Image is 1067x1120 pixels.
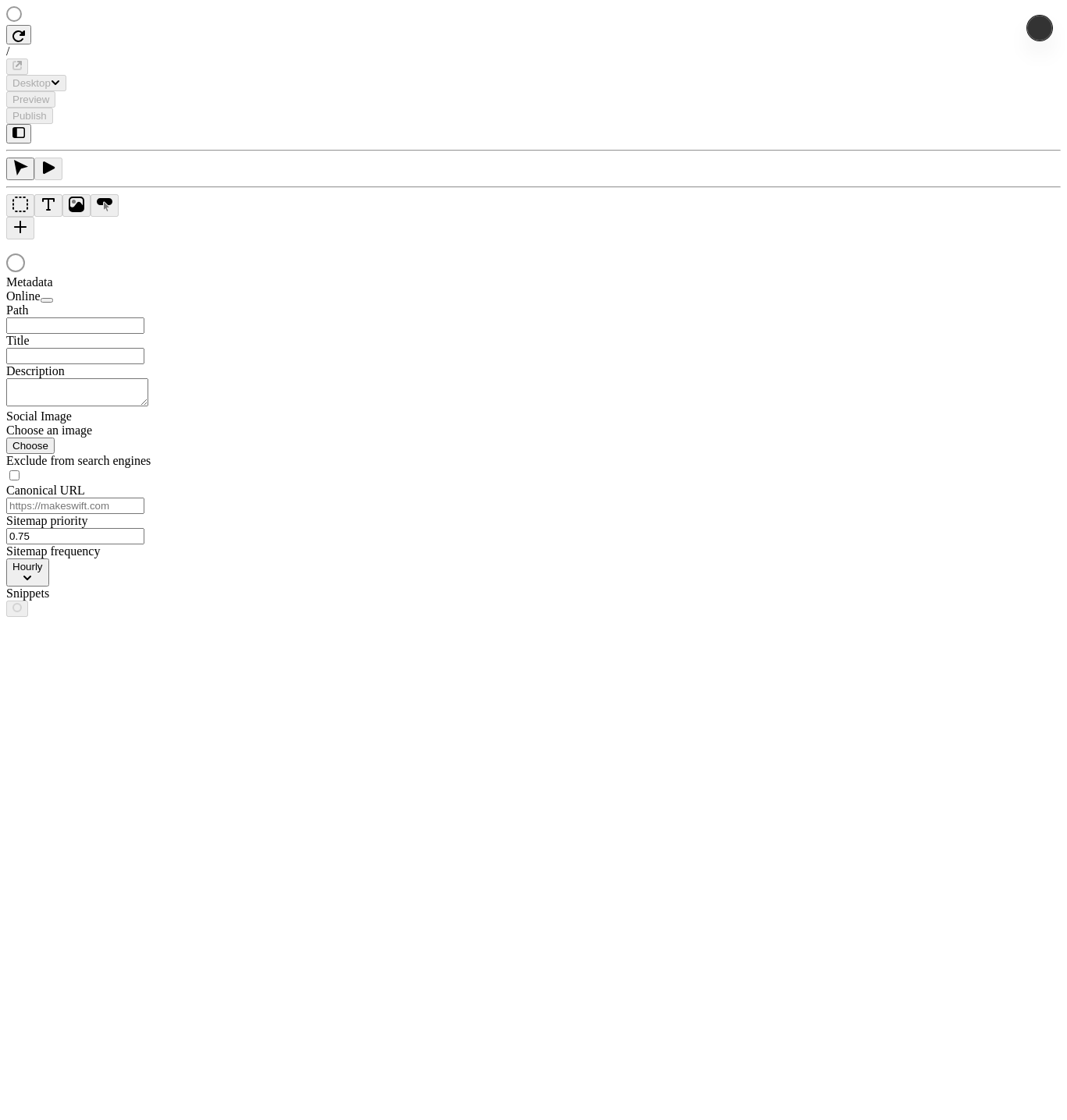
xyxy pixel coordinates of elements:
span: Title [6,334,30,347]
span: Publish [12,110,47,122]
span: Desktop [12,77,51,89]
div: Choose an image [6,424,194,438]
span: Exclude from search engines [6,454,151,467]
button: Choose [6,438,55,454]
span: Preview [12,94,49,105]
button: Preview [6,91,55,108]
div: Snippets [6,587,194,601]
button: Image [62,194,91,217]
button: Box [6,194,34,217]
span: Canonical URL [6,484,85,497]
button: Desktop [6,75,66,91]
span: Social Image [6,409,72,423]
span: Sitemap priority [6,514,87,527]
div: Metadata [6,275,194,289]
button: Publish [6,108,53,124]
span: Online [6,289,41,303]
button: Text [34,194,62,217]
span: Hourly [12,561,43,572]
input: https://makeswift.com [6,498,144,514]
span: Path [6,303,28,317]
button: Hourly [6,558,49,587]
span: Choose [12,440,48,452]
span: Sitemap frequency [6,544,100,558]
div: / [6,44,1061,58]
span: Description [6,364,65,377]
button: Button [91,194,119,217]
